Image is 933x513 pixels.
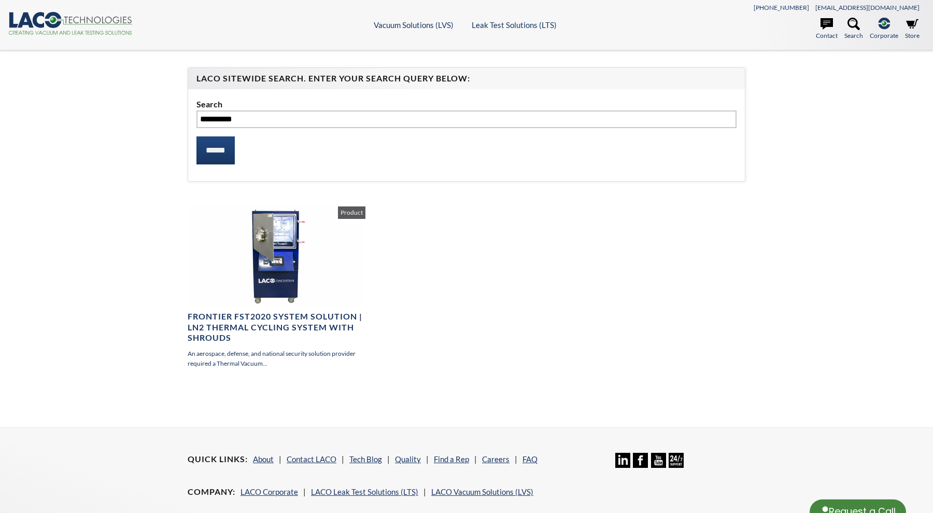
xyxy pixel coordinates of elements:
[188,349,365,368] p: An aerospace, defense, and national security solution provider required a Thermal Vacuum...
[188,454,248,465] h4: Quick Links
[816,18,838,40] a: Contact
[338,206,365,219] span: Product
[311,487,418,496] a: LACO Leak Test Solutions (LTS)
[431,487,533,496] a: LACO Vacuum Solutions (LVS)
[188,206,365,369] a: Frontier FST2020 System Solution | LN2 Thermal Cycling System with Shrouds An aerospace, defense,...
[196,73,737,84] h4: LACO Sitewide Search. Enter your Search Query Below:
[374,20,454,30] a: Vacuum Solutions (LVS)
[815,4,920,11] a: [EMAIL_ADDRESS][DOMAIN_NAME]
[754,4,809,11] a: [PHONE_NUMBER]
[253,454,274,464] a: About
[905,18,920,40] a: Store
[349,454,382,464] a: Tech Blog
[434,454,469,464] a: Find a Rep
[522,454,538,464] a: FAQ
[472,20,557,30] a: Leak Test Solutions (LTS)
[870,31,898,40] span: Corporate
[188,311,365,343] h4: Frontier FST2020 System Solution | LN2 Thermal Cycling System with Shrouds
[669,460,684,469] a: 24/7 Support
[188,487,235,497] h4: Company
[196,98,737,111] label: Search
[482,454,510,464] a: Careers
[395,454,421,464] a: Quality
[844,18,863,40] a: Search
[241,487,298,496] a: LACO Corporate
[287,454,336,464] a: Contact LACO
[669,453,684,468] img: 24/7 Support Icon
